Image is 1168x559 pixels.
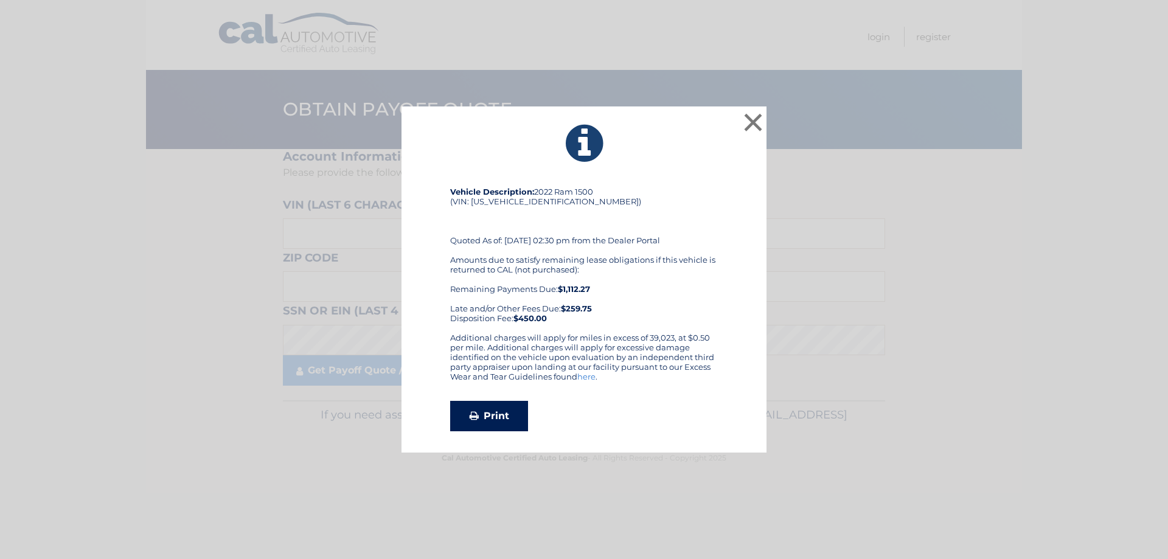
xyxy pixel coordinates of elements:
[741,110,765,134] button: ×
[558,284,590,294] b: $1,112.27
[450,187,718,333] div: 2022 Ram 1500 (VIN: [US_VEHICLE_IDENTIFICATION_NUMBER]) Quoted As of: [DATE] 02:30 pm from the De...
[450,255,718,323] div: Amounts due to satisfy remaining lease obligations if this vehicle is returned to CAL (not purcha...
[513,313,547,323] strong: $450.00
[450,401,528,431] a: Print
[450,333,718,391] div: Additional charges will apply for miles in excess of 39,023, at $0.50 per mile. Additional charge...
[450,187,534,196] strong: Vehicle Description:
[577,372,596,381] a: here
[561,304,592,313] b: $259.75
